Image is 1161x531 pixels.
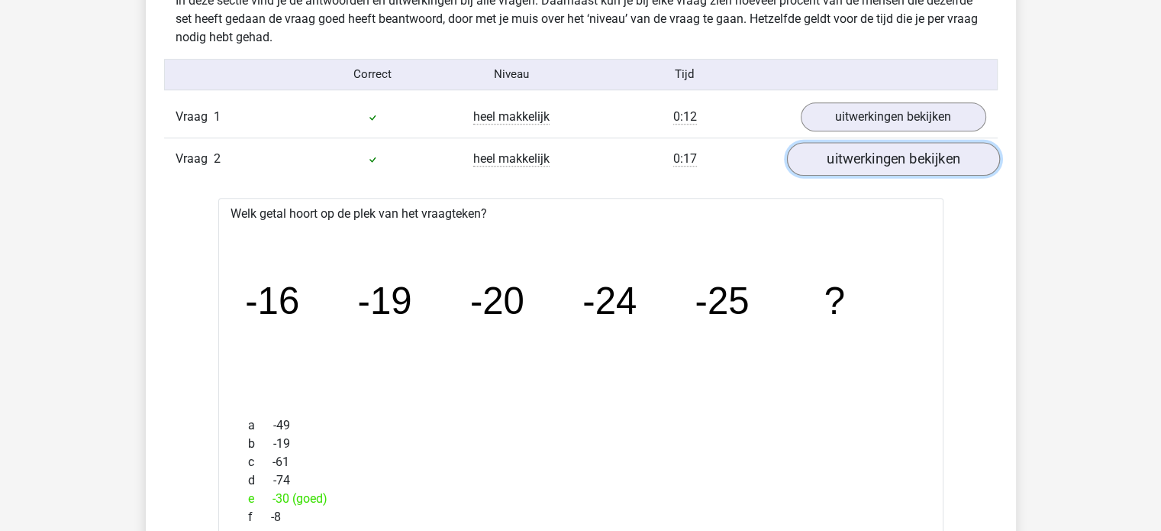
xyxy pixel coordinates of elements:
span: 0:17 [673,151,697,167]
div: -30 (goed) [237,490,925,508]
tspan: -25 [695,280,750,322]
span: 2 [214,151,221,166]
span: c [248,453,273,471]
tspan: -24 [583,280,637,322]
span: Vraag [176,150,214,168]
div: -61 [237,453,925,471]
span: e [248,490,273,508]
span: 0:12 [673,109,697,125]
div: Niveau [442,66,581,83]
div: -49 [237,416,925,435]
tspan: ? [825,280,846,322]
span: f [248,508,271,526]
tspan: -20 [470,280,524,322]
div: -8 [237,508,925,526]
span: a [248,416,273,435]
span: Vraag [176,108,214,126]
a: uitwerkingen bekijken [801,102,986,131]
tspan: -19 [357,280,411,322]
tspan: -16 [245,280,299,322]
a: uitwerkingen bekijken [786,142,999,176]
span: b [248,435,273,453]
div: Tijd [580,66,789,83]
span: 1 [214,109,221,124]
div: Correct [303,66,442,83]
div: -19 [237,435,925,453]
span: heel makkelijk [473,109,550,125]
div: -74 [237,471,925,490]
span: heel makkelijk [473,151,550,167]
span: d [248,471,273,490]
